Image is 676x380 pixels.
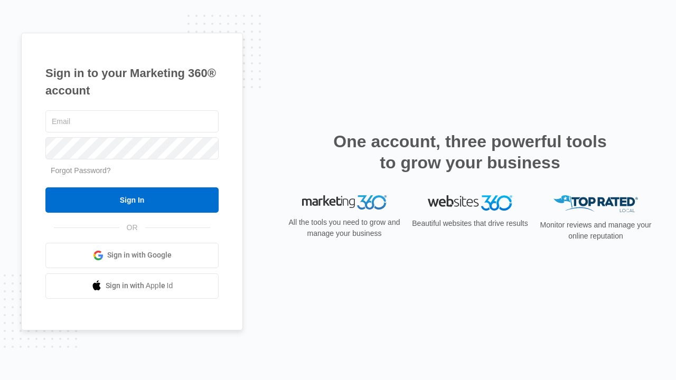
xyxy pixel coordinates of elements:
[45,243,219,268] a: Sign in with Google
[107,250,172,261] span: Sign in with Google
[285,217,403,239] p: All the tools you need to grow and manage your business
[330,131,610,173] h2: One account, three powerful tools to grow your business
[45,187,219,213] input: Sign In
[45,110,219,132] input: Email
[119,222,145,233] span: OR
[51,166,111,175] a: Forgot Password?
[411,218,529,229] p: Beautiful websites that drive results
[45,64,219,99] h1: Sign in to your Marketing 360® account
[106,280,173,291] span: Sign in with Apple Id
[45,273,219,299] a: Sign in with Apple Id
[553,195,638,213] img: Top Rated Local
[537,220,655,242] p: Monitor reviews and manage your online reputation
[302,195,387,210] img: Marketing 360
[428,195,512,211] img: Websites 360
